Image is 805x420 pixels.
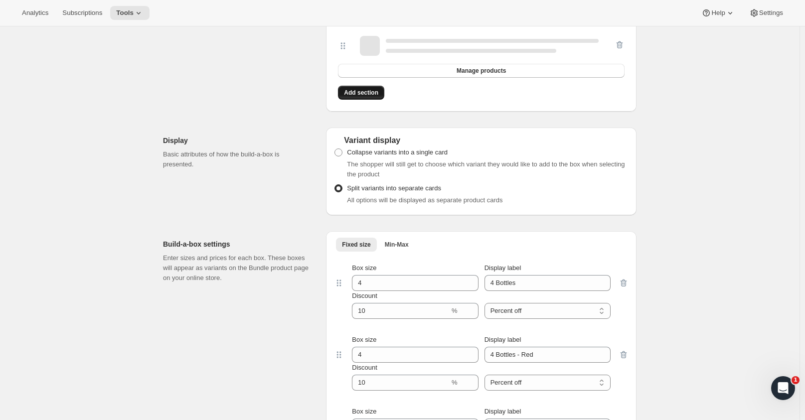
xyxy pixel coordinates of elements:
[484,347,611,363] input: Display label
[347,196,502,204] span: All options will be displayed as separate product cards
[62,9,102,17] span: Subscriptions
[352,336,376,343] span: Box size
[484,336,521,343] span: Display label
[347,184,441,192] span: Split variants into separate cards
[334,136,629,145] div: Variant display
[352,275,463,291] input: Box size
[347,160,625,178] span: The shopper will still get to choose which variant they would like to add to the box when selecti...
[163,253,310,283] p: Enter sizes and prices for each box. These boxes will appear as variants on the Bundle product pa...
[22,9,48,17] span: Analytics
[743,6,789,20] button: Settings
[116,9,134,17] span: Tools
[711,9,725,17] span: Help
[163,149,310,169] p: Basic attributes of how the build-a-box is presented.
[352,347,463,363] input: Box size
[484,275,611,291] input: Display label
[792,376,800,384] span: 1
[342,241,370,249] span: Fixed size
[457,67,506,75] span: Manage products
[771,376,795,400] iframe: Intercom live chat
[484,408,521,415] span: Display label
[16,6,54,20] button: Analytics
[452,307,458,314] span: %
[352,408,376,415] span: Box size
[344,89,378,97] span: Add section
[347,148,448,156] span: Collapse variants into a single card
[385,241,409,249] span: Min-Max
[695,6,741,20] button: Help
[56,6,108,20] button: Subscriptions
[338,64,625,78] button: Manage products
[352,364,377,371] span: Discount
[110,6,150,20] button: Tools
[484,264,521,272] span: Display label
[163,136,310,145] h2: Display
[352,264,376,272] span: Box size
[452,379,458,386] span: %
[163,239,310,249] h2: Build-a-box settings
[352,292,377,299] span: Discount
[759,9,783,17] span: Settings
[338,86,384,100] button: Add section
